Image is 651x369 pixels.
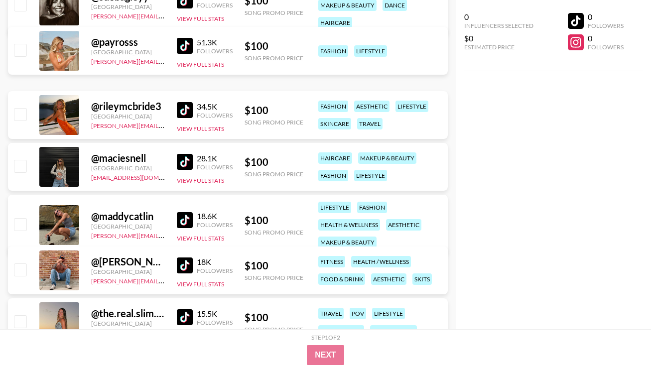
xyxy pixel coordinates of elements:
[318,256,345,267] div: fitness
[318,101,348,112] div: fashion
[245,229,303,236] div: Song Promo Price
[197,163,233,171] div: Followers
[91,164,165,172] div: [GEOGRAPHIC_DATA]
[354,170,387,181] div: lifestyle
[318,308,344,319] div: travel
[318,152,352,164] div: haircare
[588,33,624,43] div: 0
[197,221,233,229] div: Followers
[358,152,416,164] div: makeup & beauty
[91,56,286,65] a: [PERSON_NAME][EMAIL_ADDRESS][PERSON_NAME][DOMAIN_NAME]
[245,119,303,126] div: Song Promo Price
[318,237,377,248] div: makeup & beauty
[245,54,303,62] div: Song Promo Price
[370,325,417,337] div: food & drink
[245,326,303,333] div: Song Promo Price
[318,17,352,28] div: haircare
[91,275,286,285] a: [PERSON_NAME][EMAIL_ADDRESS][PERSON_NAME][DOMAIN_NAME]
[91,113,165,120] div: [GEOGRAPHIC_DATA]
[245,311,303,324] div: $ 100
[177,15,224,22] button: View Full Stats
[307,345,344,365] button: Next
[197,319,233,326] div: Followers
[177,309,193,325] img: TikTok
[177,280,224,288] button: View Full Stats
[177,154,193,170] img: TikTok
[91,10,239,20] a: [PERSON_NAME][EMAIL_ADDRESS][DOMAIN_NAME]
[464,43,533,51] div: Estimated Price
[318,202,351,213] div: lifestyle
[245,170,303,178] div: Song Promo Price
[197,211,233,221] div: 18.6K
[354,101,390,112] div: aesthetic
[177,125,224,132] button: View Full Stats
[91,36,165,48] div: @ payrosss
[464,12,533,22] div: 0
[318,118,351,129] div: skincare
[197,1,233,9] div: Followers
[177,102,193,118] img: TikTok
[357,118,383,129] div: travel
[177,257,193,273] img: TikTok
[91,100,165,113] div: @ rileymcbride3
[91,152,165,164] div: @ maciesnell
[197,47,233,55] div: Followers
[588,22,624,29] div: Followers
[177,235,224,242] button: View Full Stats
[354,45,387,57] div: lifestyle
[177,212,193,228] img: TikTok
[197,153,233,163] div: 28.1K
[197,257,233,267] div: 18K
[395,101,428,112] div: lifestyle
[91,172,191,181] a: [EMAIL_ADDRESS][DOMAIN_NAME]
[464,22,533,29] div: Influencers Selected
[588,12,624,22] div: 0
[318,45,348,57] div: fashion
[197,309,233,319] div: 15.5K
[245,40,303,52] div: $ 100
[177,177,224,184] button: View Full Stats
[91,230,239,240] a: [PERSON_NAME][EMAIL_ADDRESS][DOMAIN_NAME]
[588,43,624,51] div: Followers
[245,156,303,168] div: $ 100
[197,37,233,47] div: 51.3K
[245,9,303,16] div: Song Promo Price
[197,102,233,112] div: 34.5K
[371,273,406,285] div: aesthetic
[464,33,533,43] div: $0
[318,219,380,231] div: health & wellness
[91,255,165,268] div: @ [PERSON_NAME][DOMAIN_NAME][PERSON_NAME]
[91,120,286,129] a: [PERSON_NAME][EMAIL_ADDRESS][PERSON_NAME][DOMAIN_NAME]
[177,38,193,54] img: TikTok
[245,104,303,117] div: $ 100
[91,48,165,56] div: [GEOGRAPHIC_DATA]
[318,325,364,337] div: relationship
[386,219,421,231] div: aesthetic
[91,223,165,230] div: [GEOGRAPHIC_DATA]
[91,268,165,275] div: [GEOGRAPHIC_DATA]
[91,307,165,320] div: @ the.real.slim.sadieee
[91,320,165,327] div: [GEOGRAPHIC_DATA]
[351,256,411,267] div: health / wellness
[372,308,405,319] div: lifestyle
[601,319,639,357] iframe: Drift Widget Chat Controller
[311,334,340,341] div: Step 1 of 2
[318,273,365,285] div: food & drink
[318,170,348,181] div: fashion
[197,267,233,274] div: Followers
[197,112,233,119] div: Followers
[245,274,303,281] div: Song Promo Price
[357,202,387,213] div: fashion
[91,210,165,223] div: @ maddycatlin
[177,61,224,68] button: View Full Stats
[245,214,303,227] div: $ 100
[91,3,165,10] div: [GEOGRAPHIC_DATA]
[350,308,366,319] div: pov
[412,273,432,285] div: skits
[245,259,303,272] div: $ 100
